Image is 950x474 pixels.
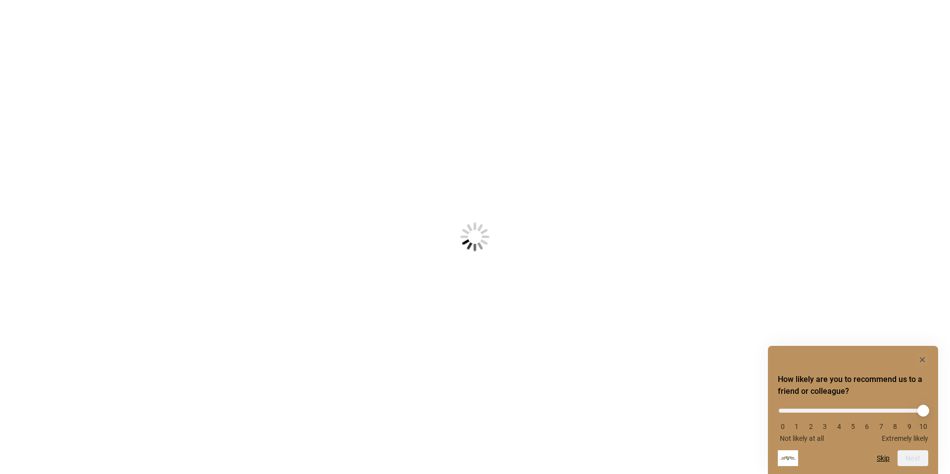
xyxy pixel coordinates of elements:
img: Loading [412,174,538,300]
div: How likely are you to recommend us to a friend or colleague? Select an option from 0 to 10, with ... [778,354,928,466]
li: 5 [848,423,858,430]
li: 10 [918,423,928,430]
li: 2 [806,423,816,430]
li: 3 [820,423,830,430]
span: Extremely likely [882,434,928,442]
button: Hide survey [916,354,928,366]
span: Not likely at all [780,434,824,442]
li: 7 [876,423,886,430]
li: 8 [890,423,900,430]
li: 9 [904,423,914,430]
li: 1 [792,423,802,430]
li: 0 [778,423,788,430]
h2: How likely are you to recommend us to a friend or colleague? Select an option from 0 to 10, with ... [778,374,928,397]
li: 6 [862,423,872,430]
button: Next question [898,450,928,466]
div: How likely are you to recommend us to a friend or colleague? Select an option from 0 to 10, with ... [778,401,928,442]
li: 4 [834,423,844,430]
button: Skip [877,454,890,462]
